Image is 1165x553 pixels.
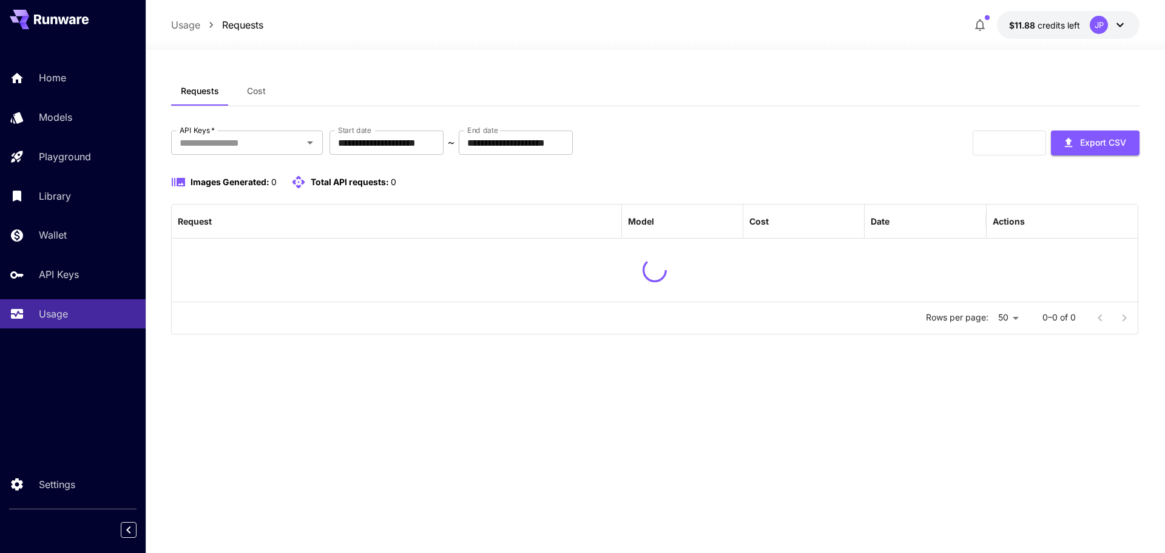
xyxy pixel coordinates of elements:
[302,134,319,151] button: Open
[628,216,654,226] div: Model
[993,309,1023,327] div: 50
[271,177,277,187] span: 0
[130,519,146,541] div: Collapse sidebar
[247,86,266,97] span: Cost
[181,86,219,97] span: Requests
[121,522,137,538] button: Collapse sidebar
[39,307,68,321] p: Usage
[39,267,79,282] p: API Keys
[338,125,371,135] label: Start date
[1038,20,1080,30] span: credits left
[171,18,200,32] a: Usage
[1009,19,1080,32] div: $11.87922
[1042,311,1076,324] p: 0–0 of 0
[926,311,988,324] p: Rows per page:
[39,110,72,124] p: Models
[39,228,67,242] p: Wallet
[1051,131,1140,155] button: Export CSV
[222,18,263,32] a: Requests
[467,125,498,135] label: End date
[178,216,212,226] div: Request
[171,18,263,32] nav: breadcrumb
[39,477,75,492] p: Settings
[997,11,1140,39] button: $11.87922JP
[1090,16,1108,34] div: JP
[749,216,769,226] div: Cost
[180,125,215,135] label: API Keys
[1009,20,1038,30] span: $11.88
[191,177,269,187] span: Images Generated:
[39,70,66,85] p: Home
[39,149,91,164] p: Playground
[871,216,890,226] div: Date
[391,177,396,187] span: 0
[993,216,1025,226] div: Actions
[448,135,454,150] p: ~
[311,177,389,187] span: Total API requests:
[39,189,71,203] p: Library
